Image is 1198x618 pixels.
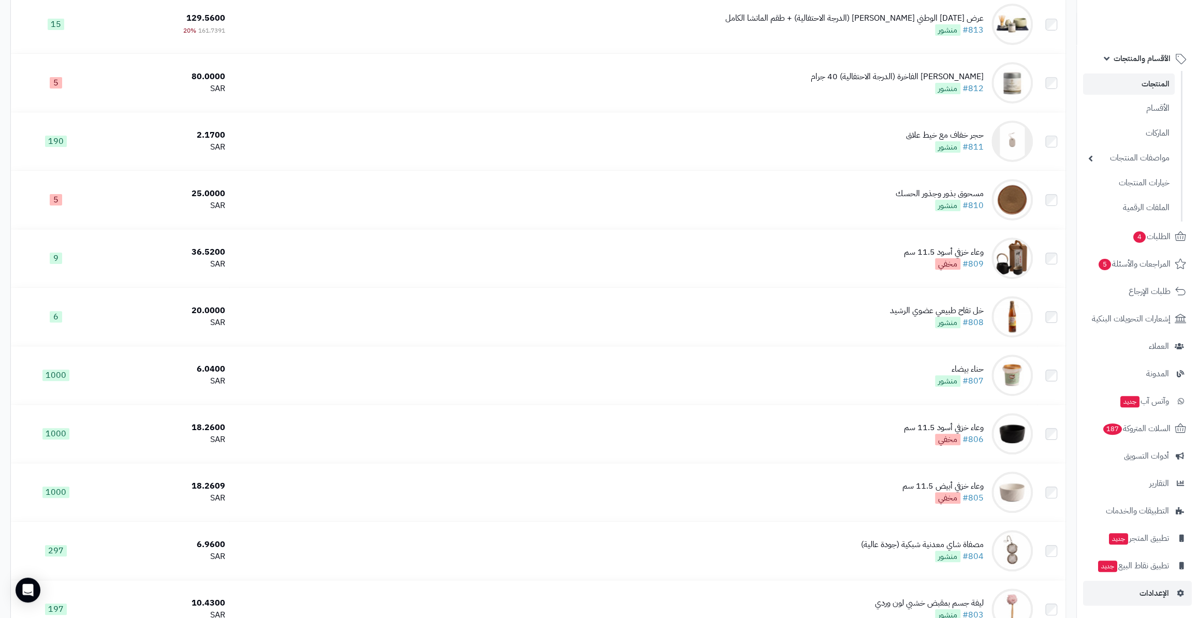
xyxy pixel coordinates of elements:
[935,375,960,387] span: منشور
[1102,421,1171,436] span: السلات المتروكة
[991,472,1033,513] img: وعاء خزفي أبيض 11.5 سم
[105,422,225,434] div: 18.2600
[1119,394,1169,408] span: وآتس آب
[1083,553,1192,578] a: تطبيق نقاط البيعجديد
[962,433,984,446] a: #806
[105,188,225,200] div: 25.0000
[105,434,225,446] div: SAR
[904,422,984,434] div: وعاء خزفي أسود 11.5 سم
[16,578,40,602] div: Open Intercom Messenger
[962,550,984,563] a: #804
[991,413,1033,454] img: وعاء خزفي أسود 11.5 سم
[962,375,984,387] a: #807
[991,62,1033,104] img: ماتشا هوتاروبي الفاخرة (الدرجة الاحتفالية) 40 جرام
[935,492,960,504] span: مخفي
[105,246,225,258] div: 36.5200
[962,492,984,504] a: #805
[935,551,960,562] span: منشور
[1083,334,1192,359] a: العملاء
[962,141,984,153] a: #811
[890,305,984,317] div: خل تفاح طبيعي عضوي الرشيد
[811,71,984,83] div: [PERSON_NAME] الفاخرة (الدرجة الاحتفالية) 40 جرام
[1128,29,1188,51] img: logo-2.png
[1124,449,1169,463] span: أدوات التسويق
[1083,498,1192,523] a: التطبيقات والخدمات
[1083,306,1192,331] a: إشعارات التحويلات البنكية
[186,12,225,24] span: 129.5600
[50,194,62,205] span: 5
[1083,224,1192,249] a: الطلبات4
[105,305,225,317] div: 20.0000
[50,311,62,322] span: 6
[1114,51,1171,66] span: الأقسام والمنتجات
[991,179,1033,220] img: مسحوق بذور وجذور الحسك
[45,136,67,147] span: 190
[1083,73,1175,95] a: المنتجات
[1129,284,1171,299] span: طلبات الإرجاع
[1083,526,1192,551] a: تطبيق المتجرجديد
[105,317,225,329] div: SAR
[935,83,960,94] span: منشور
[1083,581,1192,606] a: الإعدادات
[1083,279,1192,304] a: طلبات الإرجاع
[105,141,225,153] div: SAR
[45,604,67,615] span: 197
[105,597,225,609] div: 10.4300
[725,12,984,24] div: عرض [DATE] الوطني [PERSON_NAME] (الدرجة الاحتفالية) + طقم الماتشا الكامل
[1103,423,1122,435] span: 187
[991,296,1033,337] img: خل تفاح طبيعي عضوي الرشيد
[1108,531,1169,546] span: تطبيق المتجر
[1092,312,1171,326] span: إشعارات التحويلات البنكية
[105,551,225,563] div: SAR
[105,83,225,95] div: SAR
[50,77,62,89] span: 5
[105,363,225,375] div: 6.0400
[48,19,64,30] span: 15
[105,129,225,141] div: 2.1700
[935,317,960,328] span: منشور
[875,597,984,609] div: ليفة جسم بمقبض خشبي لون وردي
[935,434,960,445] span: مخفي
[183,26,196,35] span: 20%
[935,258,960,270] span: مخفي
[962,258,984,270] a: #809
[991,4,1033,45] img: عرض اليوم الوطني ماتشا هوتاروبي (الدرجة الاحتفالية) + طقم الماتشا الكامل
[1098,257,1171,271] span: المراجعات والأسئلة
[991,355,1033,396] img: حناء بيضاء
[1083,416,1192,441] a: السلات المتروكة187
[1083,197,1175,219] a: الملفات الرقمية
[1149,339,1169,354] span: العملاء
[42,428,69,439] span: 1000
[1083,361,1192,386] a: المدونة
[962,82,984,95] a: #812
[1097,558,1169,573] span: تطبيق نقاط البيع
[991,238,1033,279] img: وعاء خزفي أسود 11.5 سم
[105,480,225,492] div: 18.2609
[1120,396,1139,407] span: جديد
[896,188,984,200] div: مسحوق بذور وجذور الحسك
[861,539,984,551] div: مصفاة شاي معدنية شبكية (جودة عالية)
[105,200,225,212] div: SAR
[1083,471,1192,496] a: التقارير
[105,375,225,387] div: SAR
[1109,533,1128,545] span: جديد
[1083,172,1175,194] a: خيارات المنتجات
[935,24,960,36] span: منشور
[1083,122,1175,144] a: الماركات
[1133,231,1146,243] span: 4
[1139,586,1169,600] span: الإعدادات
[935,200,960,211] span: منشور
[42,370,69,381] span: 1000
[50,253,62,264] span: 9
[1099,259,1111,270] span: 5
[1146,366,1169,381] span: المدونة
[1149,476,1169,491] span: التقارير
[1083,444,1192,468] a: أدوات التسويق
[45,545,67,556] span: 297
[105,492,225,504] div: SAR
[1083,252,1192,276] a: المراجعات والأسئلة5
[42,487,69,498] span: 1000
[991,121,1033,162] img: حجر خفاف مع خيط علاق
[902,480,984,492] div: وعاء خزفي أبيض 11.5 سم
[962,316,984,329] a: #808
